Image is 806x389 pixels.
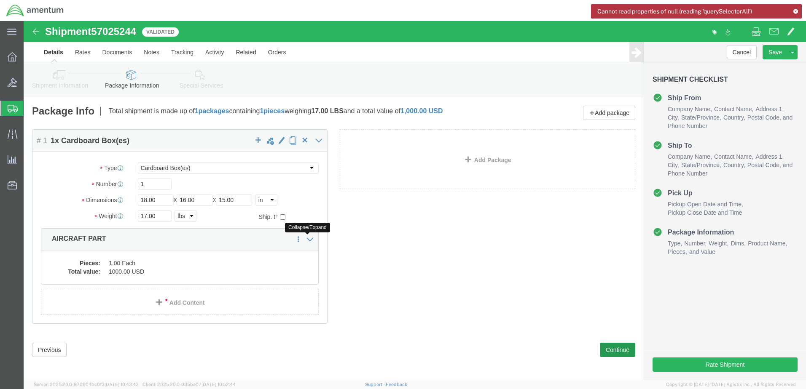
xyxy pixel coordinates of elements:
img: logo [6,4,64,17]
span: Server: 2025.20.0-970904bc0f3 [34,382,139,387]
a: Support [365,382,386,387]
a: Feedback [386,382,407,387]
span: Copyright © [DATE]-[DATE] Agistix Inc., All Rights Reserved [666,381,796,388]
span: [DATE] 10:52:44 [201,382,236,387]
span: Cannot read properties of null (reading 'querySelectorAll') [597,7,752,16]
span: [DATE] 10:43:43 [105,382,139,387]
iframe: FS Legacy Container [24,21,806,380]
span: Client: 2025.20.0-035ba07 [142,382,236,387]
